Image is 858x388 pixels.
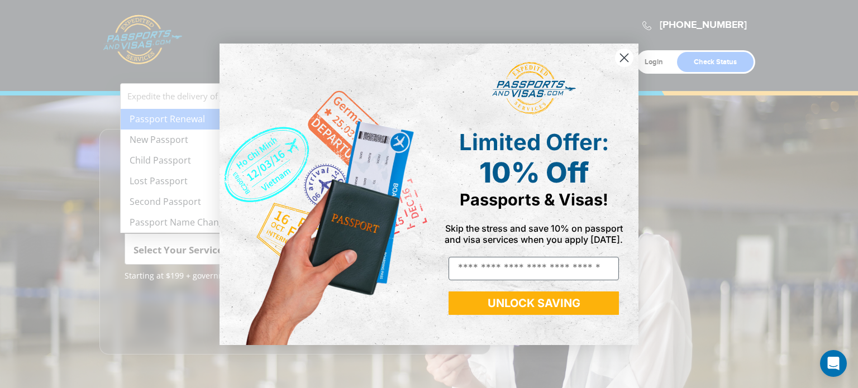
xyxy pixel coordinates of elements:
[479,156,589,189] span: 10% Off
[220,44,429,345] img: de9cda0d-0715-46ca-9a25-073762a91ba7.png
[614,48,634,68] button: Close dialog
[460,190,608,209] span: Passports & Visas!
[445,223,623,245] span: Skip the stress and save 10% on passport and visa services when you apply [DATE].
[820,350,847,377] div: Open Intercom Messenger
[492,62,576,114] img: passports and visas
[459,128,609,156] span: Limited Offer:
[449,291,619,315] button: UNLOCK SAVING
